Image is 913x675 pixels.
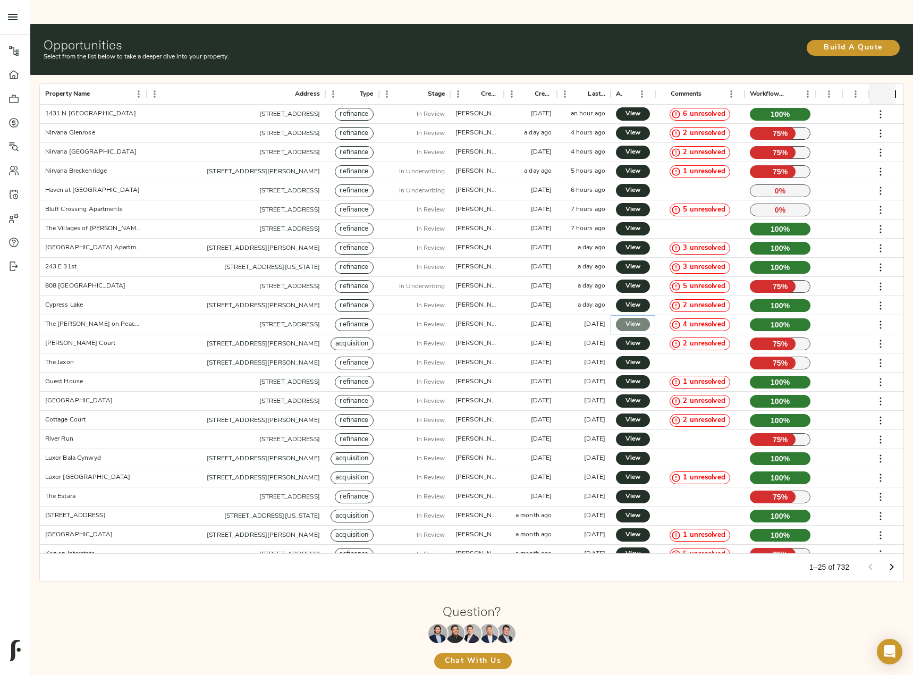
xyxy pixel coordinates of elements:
[670,242,730,255] div: 3 unresolved
[616,547,650,561] a: View
[750,357,810,369] p: 75
[531,109,552,119] div: 2 months ago
[259,322,320,328] a: [STREET_ADDRESS]
[670,471,730,484] div: 1 unresolved
[679,473,730,483] span: 1 unresolved
[750,299,810,312] p: 100
[455,377,498,386] div: zach@fulcrumlendingcorp.com
[399,282,445,291] p: In Underwriting
[207,475,320,481] a: [STREET_ADDRESS][PERSON_NAME]
[417,263,445,272] p: In Review
[557,86,573,102] button: Menu
[616,84,622,105] div: Actions
[417,320,445,330] p: In Review
[671,84,702,105] div: Comments
[750,318,810,331] p: 100
[750,338,810,350] p: 75
[335,377,373,387] span: refinance
[335,358,373,368] span: refinance
[627,434,639,445] span: View
[45,84,90,105] div: Property Name
[627,223,639,234] span: View
[679,148,730,158] span: 2 unresolved
[45,109,136,119] div: 1431 N Milwaukee
[335,320,373,330] span: refinance
[584,396,605,406] div: 3 days ago
[634,86,650,102] button: Menu
[335,282,373,292] span: refinance
[531,148,552,157] div: 2 days ago
[750,204,810,216] p: 0
[783,319,790,330] span: %
[783,224,790,234] span: %
[702,87,717,102] button: Sort
[627,261,639,273] span: View
[723,86,739,102] button: Menu
[783,396,790,407] span: %
[45,301,83,310] div: Cypress Lake
[45,396,113,406] div: Riverwood Park
[571,167,605,176] div: 5 hours ago
[785,87,800,102] button: Sort
[842,84,869,105] div: Report
[417,243,445,253] p: In Review
[616,299,650,312] a: View
[531,224,552,233] div: 22 days ago
[584,339,605,348] div: 2 days ago
[45,282,126,291] div: 808 Cleveland
[417,129,445,138] p: In Review
[207,245,320,251] a: [STREET_ADDRESS][PERSON_NAME]
[670,280,730,293] div: 5 unresolved
[783,262,790,273] span: %
[616,356,650,369] a: View
[815,87,830,102] button: Sort
[750,165,810,178] p: 75
[817,41,889,55] span: Build A Quote
[670,299,730,312] div: 2 unresolved
[417,301,445,310] p: In Review
[679,320,730,330] span: 4 unresolved
[259,436,320,443] a: [STREET_ADDRESS]
[877,639,902,664] div: Open Intercom Messenger
[578,282,605,291] div: a day ago
[45,186,140,195] div: Haven at South Mountain
[90,87,105,102] button: Sort
[750,414,810,427] p: 100
[45,358,74,367] div: The Jaxon
[627,491,639,502] span: View
[45,377,83,386] div: Guest House
[616,241,650,255] a: View
[679,530,730,541] span: 1 unresolved
[842,87,857,102] button: Sort
[670,529,730,542] div: 1 unresolved
[783,415,790,426] span: %
[259,379,320,385] a: [STREET_ADDRESS]
[750,395,810,408] p: 100
[335,263,373,273] span: refinance
[616,280,650,293] a: View
[616,433,650,446] a: View
[750,84,785,105] div: Workflow Progress
[417,339,445,349] p: In Review
[679,550,730,560] span: 5 unresolved
[335,301,373,311] span: refinance
[670,414,730,427] div: 2 unresolved
[325,86,341,102] button: Menu
[627,357,639,368] span: View
[781,166,788,177] span: %
[627,510,639,521] span: View
[616,260,650,274] a: View
[335,416,373,426] span: refinance
[455,109,498,119] div: zach@fulcrumlendingcorp.com
[417,148,445,157] p: In Review
[670,146,730,159] div: 2 unresolved
[578,301,605,310] div: a day ago
[679,167,730,177] span: 1 unresolved
[531,396,552,406] div: 2 months ago
[679,416,730,426] span: 2 unresolved
[584,358,605,367] div: 2 days ago
[531,358,552,367] div: 22 days ago
[655,84,745,105] div: Comments
[616,414,650,427] a: View
[627,529,639,541] span: View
